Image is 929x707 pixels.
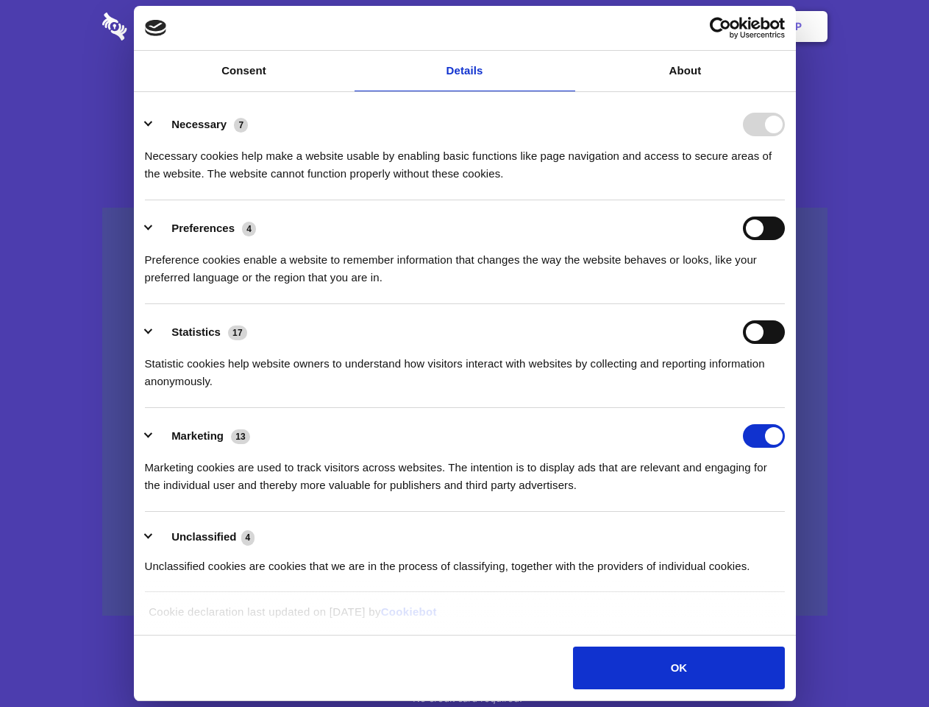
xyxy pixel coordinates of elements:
a: Usercentrics Cookiebot - opens in a new window [656,17,785,39]
h4: Auto-redaction of sensitive data, encrypted data sharing and self-destructing private chats. Shar... [102,134,827,183]
button: Preferences (4) [145,217,266,240]
a: Cookiebot [381,605,437,618]
button: Statistics (17) [145,320,257,344]
div: Cookie declaration last updated on [DATE] by [138,603,791,632]
div: Necessary cookies help make a website usable by enabling basic functions like page navigation and... [145,136,785,183]
a: Contact [597,4,664,49]
div: Unclassified cookies are cookies that we are in the process of classifying, together with the pro... [145,546,785,575]
label: Necessary [171,118,227,130]
a: Pricing [432,4,496,49]
img: logo-wordmark-white-trans-d4663122ce5f474addd5e946df7df03e33cb6a1c49d2221995e7729f52c070b2.svg [102,13,228,41]
a: About [575,51,796,91]
a: Wistia video thumbnail [102,208,827,616]
span: 7 [234,118,248,133]
label: Statistics [171,326,221,338]
button: Unclassified (4) [145,528,264,546]
button: Marketing (13) [145,424,260,448]
div: Statistic cookies help website owners to understand how visitors interact with websites by collec... [145,344,785,390]
a: Details [355,51,575,91]
span: 13 [231,429,250,444]
label: Marketing [171,429,224,442]
label: Preferences [171,222,235,234]
span: 4 [242,222,256,236]
span: 4 [241,530,255,545]
h1: Eliminate Slack Data Loss. [102,66,827,119]
iframe: Drift Widget Chat Controller [855,633,911,689]
div: Preference cookies enable a website to remember information that changes the way the website beha... [145,240,785,286]
span: 17 [228,326,247,340]
button: OK [573,647,784,689]
a: Consent [134,51,355,91]
div: Marketing cookies are used to track visitors across websites. The intention is to display ads tha... [145,448,785,494]
a: Login [667,4,731,49]
img: logo [145,20,167,36]
button: Necessary (7) [145,113,257,136]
